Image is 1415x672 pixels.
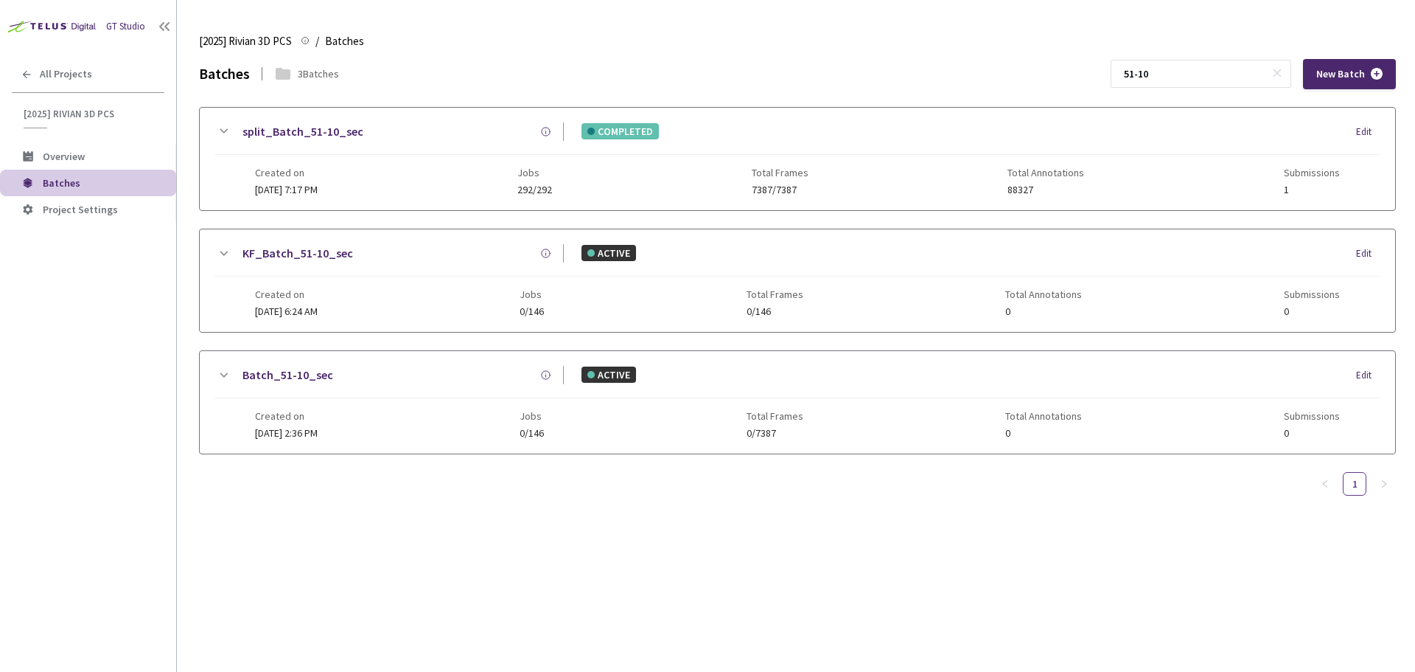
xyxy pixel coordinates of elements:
span: 0 [1284,428,1340,439]
div: Edit [1356,246,1380,261]
span: Total Frames [747,288,803,300]
span: 0/146 [747,306,803,317]
span: 0/146 [520,428,544,439]
span: Created on [255,167,318,179]
button: left [1313,472,1337,496]
div: Edit [1356,368,1380,383]
div: Batches [199,62,250,85]
span: Total Frames [747,410,803,422]
a: Batch_51-10_sec [242,366,333,384]
span: Overview [43,150,85,163]
span: Jobs [517,167,552,179]
div: ACTIVE [581,245,636,261]
span: Submissions [1284,410,1340,422]
span: 0 [1005,428,1082,439]
div: 3 Batches [298,66,339,82]
input: Search [1115,60,1272,87]
li: 1 [1343,472,1366,496]
span: [DATE] 7:17 PM [255,183,318,196]
span: right [1380,479,1388,488]
span: Total Frames [752,167,808,179]
span: Batches [325,32,364,50]
span: 0 [1284,306,1340,317]
span: New Batch [1316,68,1365,80]
span: Total Annotations [1007,167,1084,179]
span: Jobs [520,410,544,422]
span: Total Annotations [1005,410,1082,422]
span: Project Settings [43,203,118,216]
span: Created on [255,288,318,300]
span: Submissions [1284,288,1340,300]
span: 0/7387 [747,428,803,439]
li: / [315,32,319,50]
span: Submissions [1284,167,1340,179]
span: 0/146 [520,306,544,317]
span: [DATE] 6:24 AM [255,305,318,318]
span: 88327 [1007,184,1084,195]
div: COMPLETED [581,123,659,139]
span: All Projects [40,68,92,80]
a: KF_Batch_51-10_sec [242,244,353,263]
span: 1 [1284,184,1340,195]
div: Edit [1356,125,1380,139]
div: Batch_51-10_secACTIVEEditCreated on[DATE] 2:36 PMJobs0/146Total Frames0/7387Total Annotations0Sub... [200,351,1395,454]
li: Previous Page [1313,472,1337,496]
button: right [1372,472,1396,496]
span: 7387/7387 [752,184,808,195]
span: Batches [43,176,80,190]
span: Jobs [520,288,544,300]
a: split_Batch_51-10_sec [242,122,363,141]
div: KF_Batch_51-10_secACTIVEEditCreated on[DATE] 6:24 AMJobs0/146Total Frames0/146Total Annotations0S... [200,229,1395,332]
div: GT Studio [106,19,145,34]
span: [DATE] 2:36 PM [255,426,318,440]
span: [2025] Rivian 3D PCS [24,108,156,120]
a: 1 [1344,473,1366,495]
li: Next Page [1372,472,1396,496]
span: 292/292 [517,184,552,195]
div: ACTIVE [581,367,636,383]
span: 0 [1005,306,1082,317]
span: left [1321,479,1330,488]
span: [2025] Rivian 3D PCS [199,32,292,50]
span: Total Annotations [1005,288,1082,300]
span: Created on [255,410,318,422]
div: split_Batch_51-10_secCOMPLETEDEditCreated on[DATE] 7:17 PMJobs292/292Total Frames7387/7387Total A... [200,108,1395,210]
